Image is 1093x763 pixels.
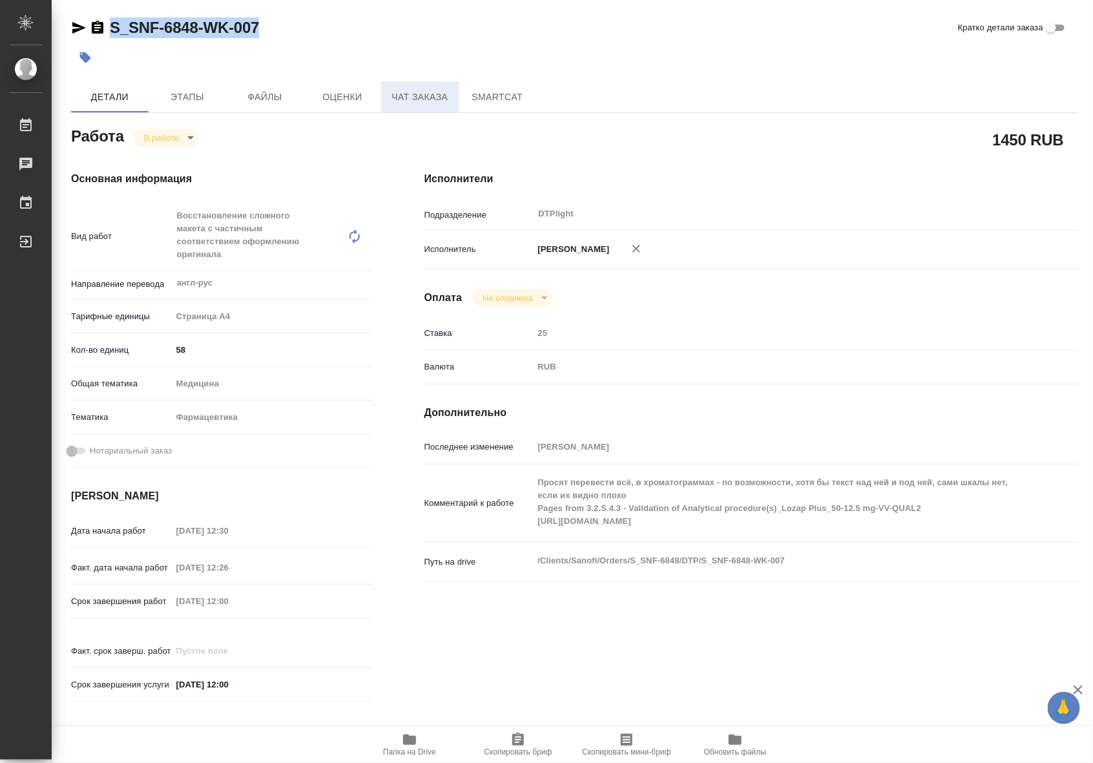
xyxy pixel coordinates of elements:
[71,595,172,608] p: Срок завершения работ
[681,727,789,763] button: Обновить файлы
[71,20,87,36] button: Скопировать ссылку для ЯМессенджера
[311,89,373,105] span: Оценки
[71,310,172,323] p: Тарифные единицы
[383,747,436,757] span: Папка на Drive
[424,171,1079,187] h4: Исполнители
[172,406,373,428] div: Фармацевтика
[172,558,285,577] input: Пустое поле
[622,235,651,263] button: Удалить исполнителя
[479,293,536,304] button: Не оплачена
[90,444,172,457] span: Нотариальный заказ
[958,21,1043,34] span: Кратко детали заказа
[704,747,767,757] span: Обновить файлы
[424,361,534,373] p: Валюта
[71,123,124,147] h2: Работа
[472,289,552,307] div: В работе
[424,209,534,222] p: Подразделение
[424,556,534,569] p: Путь на drive
[71,488,373,504] h4: [PERSON_NAME]
[464,727,572,763] button: Скопировать бриф
[90,20,105,36] button: Скопировать ссылку
[534,324,1025,342] input: Пустое поле
[172,340,373,359] input: ✎ Введи что-нибудь
[424,327,534,340] p: Ставка
[71,43,99,72] button: Добавить тэг
[110,19,259,36] a: S_SNF-6848-WK-007
[424,243,534,256] p: Исполнитель
[71,645,172,658] p: Факт. срок заверш. работ
[140,132,183,143] button: В работе
[534,356,1025,378] div: RUB
[1053,695,1075,722] span: 🙏
[172,592,285,611] input: Пустое поле
[71,171,373,187] h4: Основная информация
[79,89,141,105] span: Детали
[234,89,296,105] span: Файлы
[389,89,451,105] span: Чат заказа
[572,727,681,763] button: Скопировать мини-бриф
[71,411,172,424] p: Тематика
[71,344,172,357] p: Кол-во единиц
[172,373,373,395] div: Медицина
[424,441,534,454] p: Последнее изменение
[355,727,464,763] button: Папка на Drive
[71,525,172,538] p: Дата начала работ
[993,129,1064,151] h2: 1450 RUB
[172,521,285,540] input: Пустое поле
[71,377,172,390] p: Общая тематика
[424,290,463,306] h4: Оплата
[71,230,172,243] p: Вид работ
[71,561,172,574] p: Факт. дата начала работ
[582,747,671,757] span: Скопировать мини-бриф
[484,747,552,757] span: Скопировать бриф
[71,278,172,291] p: Направление перевода
[424,405,1079,421] h4: Дополнительно
[1048,692,1080,724] button: 🙏
[172,642,285,660] input: Пустое поле
[156,89,218,105] span: Этапы
[424,497,534,510] p: Комментарий к работе
[534,437,1025,456] input: Пустое поле
[534,550,1025,572] textarea: /Clients/Sanofi/Orders/S_SNF-6848/DTP/S_SNF-6848-WK-007
[466,89,528,105] span: SmartCat
[172,675,285,694] input: ✎ Введи что-нибудь
[172,306,373,328] div: Страница А4
[134,129,198,147] div: В работе
[534,243,610,256] p: [PERSON_NAME]
[534,472,1025,532] textarea: Просят перевести всё, в хроматограммах - по возможности, хотя бы текст над ней и под ней, сами шк...
[71,678,172,691] p: Срок завершения услуги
